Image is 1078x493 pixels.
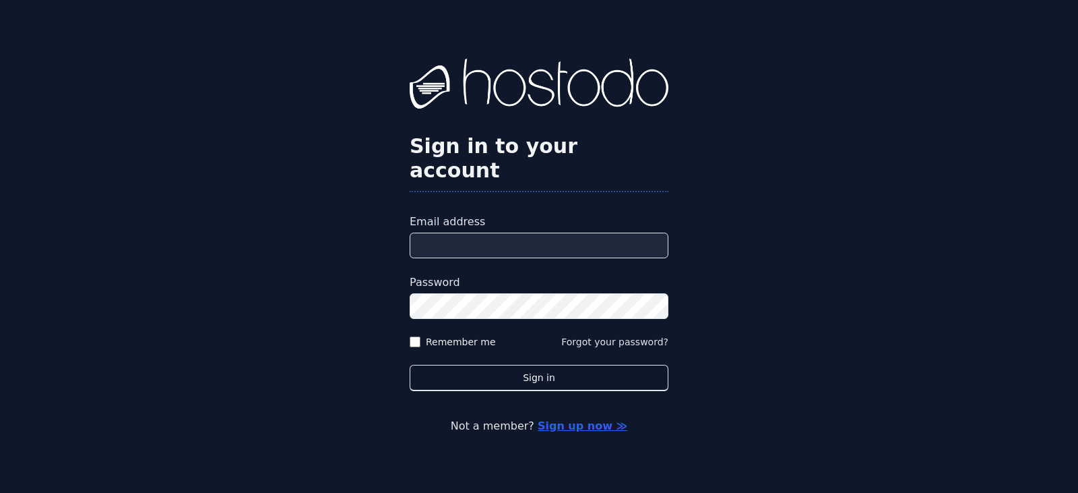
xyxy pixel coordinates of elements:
label: Password [410,274,668,291]
button: Sign in [410,365,668,391]
h2: Sign in to your account [410,134,668,183]
a: Sign up now ≫ [538,419,627,432]
img: Hostodo [410,59,668,113]
p: Not a member? [65,418,1013,434]
button: Forgot your password? [561,335,668,349]
label: Email address [410,214,668,230]
label: Remember me [426,335,496,349]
